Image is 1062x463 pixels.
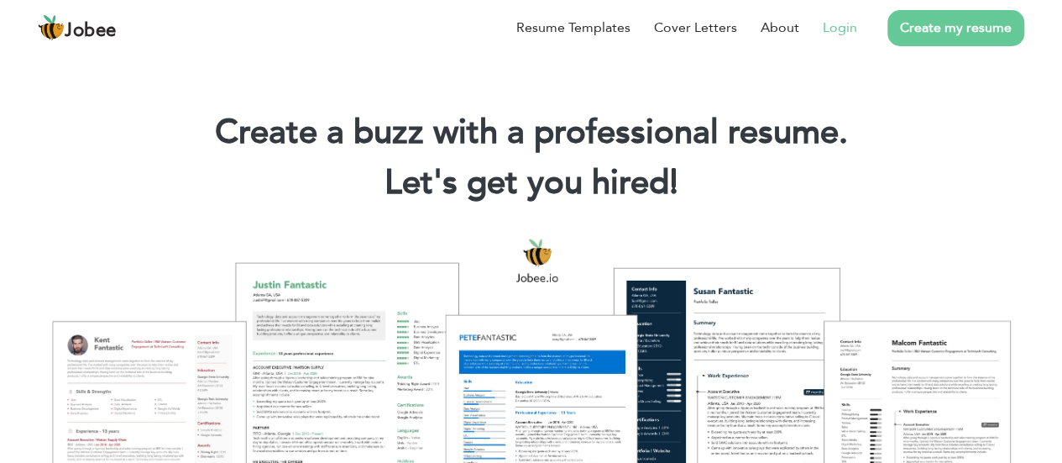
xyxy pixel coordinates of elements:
a: Resume Templates [516,18,630,38]
a: Login [823,18,857,38]
span: | [670,160,677,206]
img: jobee.io [38,14,65,41]
a: Create my resume [887,10,1024,46]
a: About [761,18,799,38]
a: Jobee [38,14,117,41]
span: Jobee [65,22,117,40]
span: get you hired! [467,160,678,206]
h2: Let's [25,161,1037,205]
h1: Create a buzz with a professional resume. [25,111,1037,155]
a: Cover Letters [654,18,737,38]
